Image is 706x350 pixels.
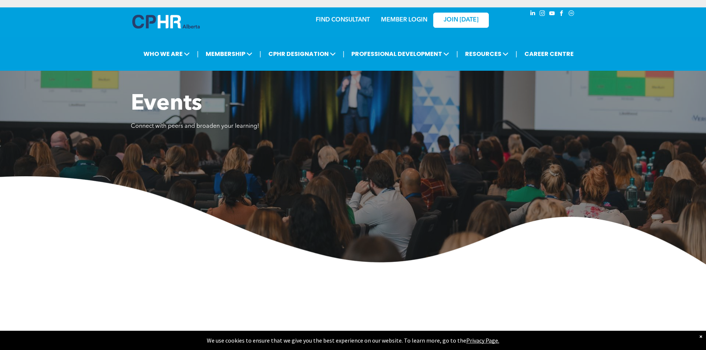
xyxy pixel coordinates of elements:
span: RESOURCES [463,47,511,61]
li: | [343,46,345,61]
a: Social network [567,9,576,19]
li: | [197,46,199,61]
span: WHO WE ARE [141,47,192,61]
li: | [516,46,517,61]
span: JOIN [DATE] [444,17,478,24]
a: CAREER CENTRE [522,47,576,61]
a: youtube [548,9,556,19]
a: MEMBER LOGIN [381,17,427,23]
span: PROFESSIONAL DEVELOPMENT [349,47,451,61]
span: MEMBERSHIP [203,47,255,61]
li: | [259,46,261,61]
a: linkedin [529,9,537,19]
a: instagram [538,9,547,19]
a: Privacy Page. [466,337,499,344]
div: Dismiss notification [699,333,702,340]
li: | [456,46,458,61]
span: CPHR DESIGNATION [266,47,338,61]
span: Events [131,93,202,115]
a: facebook [558,9,566,19]
span: Connect with peers and broaden your learning! [131,123,259,129]
a: JOIN [DATE] [433,13,489,28]
img: A blue and white logo for cp alberta [132,15,200,29]
a: FIND CONSULTANT [316,17,370,23]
